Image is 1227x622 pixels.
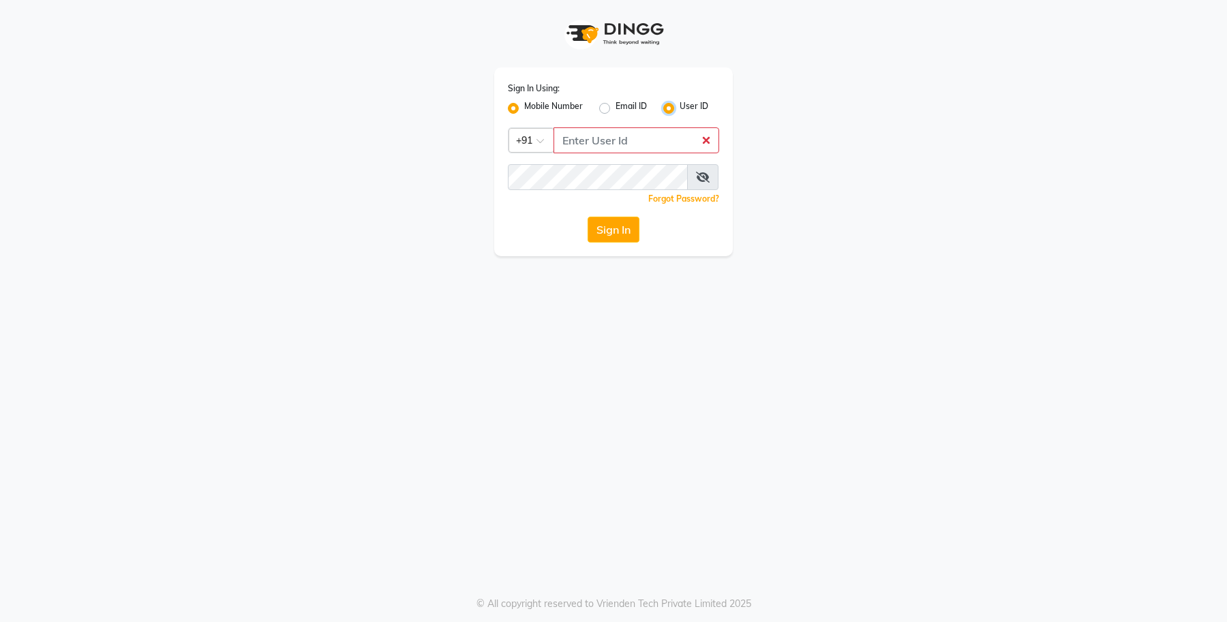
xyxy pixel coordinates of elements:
label: User ID [680,100,708,116]
input: Username [508,164,688,190]
label: Sign In Using: [508,82,560,95]
input: Username [554,127,719,153]
label: Email ID [616,100,647,116]
button: Sign In [588,217,639,243]
a: Forgot Password? [648,193,719,204]
img: logo1.svg [559,14,668,54]
label: Mobile Number [524,100,583,116]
